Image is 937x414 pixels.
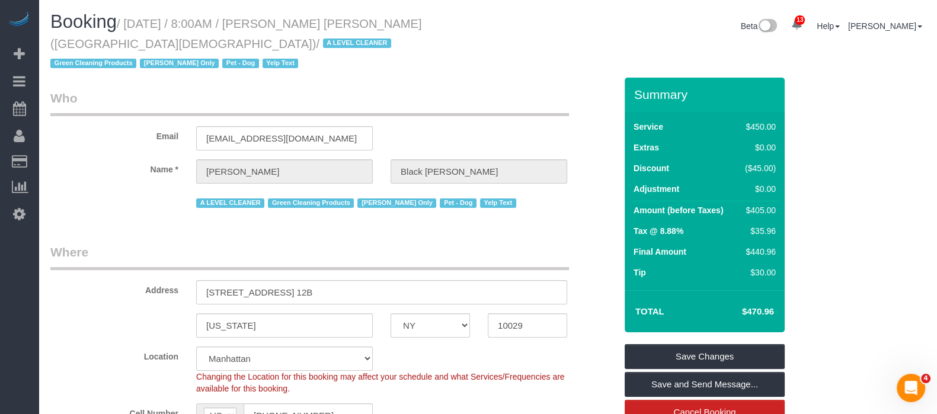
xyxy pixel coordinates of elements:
a: Save Changes [625,344,785,369]
a: 13 [785,12,808,38]
label: Service [634,121,663,133]
span: Green Cleaning Products [50,59,136,68]
label: Tip [634,267,646,278]
div: ($45.00) [741,162,776,174]
input: City [196,313,373,338]
div: $30.00 [741,267,776,278]
div: $0.00 [741,142,776,153]
label: Address [41,280,187,296]
h3: Summary [634,88,779,101]
div: $440.96 [741,246,776,258]
label: Location [41,346,187,362]
span: Yelp Text [480,198,516,208]
strong: Total [635,306,664,316]
div: $35.96 [741,225,776,237]
label: Tax @ 8.88% [634,225,683,237]
legend: Who [50,89,569,116]
h4: $470.96 [706,307,774,317]
a: Save and Send Message... [625,372,785,397]
label: Name * [41,159,187,175]
label: Extras [634,142,659,153]
iframe: Intercom live chat [897,374,925,402]
label: Final Amount [634,246,686,258]
span: 13 [795,15,805,25]
a: [PERSON_NAME] [848,21,922,31]
span: [PERSON_NAME] Only [357,198,436,208]
a: Help [817,21,840,31]
span: Booking [50,11,117,32]
span: Green Cleaning Products [268,198,354,208]
input: Zip Code [488,313,567,338]
label: Amount (before Taxes) [634,204,723,216]
label: Adjustment [634,183,679,195]
img: New interface [757,19,777,34]
input: Last Name [391,159,567,184]
span: Yelp Text [263,59,299,68]
div: $450.00 [741,121,776,133]
span: A LEVEL CLEANER [196,198,264,208]
legend: Where [50,243,569,270]
small: / [DATE] / 8:00AM / [PERSON_NAME] [PERSON_NAME] ([GEOGRAPHIC_DATA][DEMOGRAPHIC_DATA]) [50,17,422,70]
input: First Name [196,159,373,184]
span: A LEVEL CLEANER [323,38,391,48]
input: Email [196,126,373,150]
label: Discount [634,162,669,174]
label: Email [41,126,187,142]
span: Pet - Dog [440,198,476,208]
span: Pet - Dog [222,59,258,68]
span: 4 [921,374,930,383]
a: Beta [741,21,778,31]
span: [PERSON_NAME] Only [140,59,219,68]
img: Automaid Logo [7,12,31,28]
span: Changing the Location for this booking may affect your schedule and what Services/Frequencies are... [196,372,565,393]
div: $405.00 [741,204,776,216]
div: $0.00 [741,183,776,195]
